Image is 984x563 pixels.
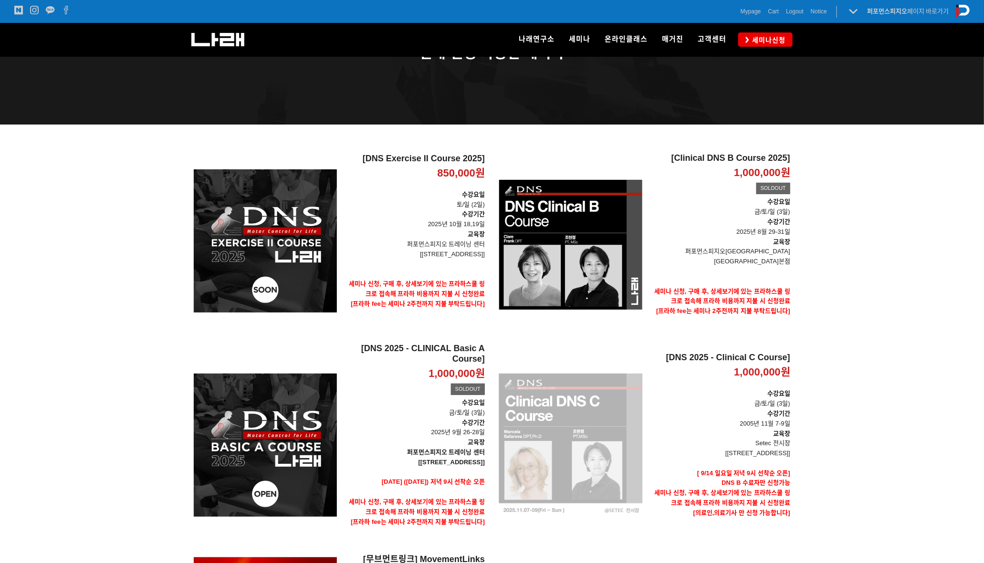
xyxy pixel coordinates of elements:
[344,240,485,250] p: 퍼포먼스피지오 트레이닝 센터
[756,183,790,194] div: SOLDOUT
[349,498,485,515] strong: 세미나 신청, 구매 후, 상세보기에 있는 프라하스쿨 링크로 접속해 프라하 비용까지 지불 시 신청완료
[697,469,790,477] strong: [ 9/14 일요일 저녁 9시 선착순 오픈]
[562,23,597,56] a: 세미나
[462,191,485,198] strong: 수강요일
[344,398,485,418] p: 금/토/일 (3일)
[867,8,907,15] strong: 퍼포먼스피지오
[649,389,790,409] p: 금/토/일 (3일)
[773,238,790,245] strong: 교육장
[649,247,790,267] p: 퍼포먼스피지오[GEOGRAPHIC_DATA] [GEOGRAPHIC_DATA]본점
[462,399,485,406] strong: 수강요일
[519,35,555,43] span: 나래연구소
[649,217,790,237] p: 2025년 8월 29-31일
[649,353,790,363] h2: [DNS 2025 - Clinical C Course]
[344,344,485,547] a: [DNS 2025 - CLINICAL Basic A Course] 1,000,000원 SOLDOUT 수강요일금/토/일 (3일)수강기간 2025년 9월 26-28일교육장퍼포먼스...
[344,250,485,260] p: [[STREET_ADDRESS]]
[662,35,683,43] span: 매거진
[767,390,790,397] strong: 수강요일
[767,198,790,205] strong: 수강요일
[698,35,726,43] span: 고객센터
[654,288,790,305] strong: 세미나 신청, 구매 후, 상세보기에 있는 프라하스쿨 링크로 접속해 프라하 비용까지 지불 시 신청완료
[722,479,790,486] strong: DNS B 수료자만 신청가능
[649,207,790,217] p: 금/토/일 (3일)
[605,35,648,43] span: 온라인클래스
[649,448,790,459] p: [[STREET_ADDRESS]]
[649,153,790,164] h2: [Clinical DNS B Course 2025]
[451,384,485,395] div: SOLDOUT
[468,230,485,238] strong: 교육장
[344,190,485,210] p: 토/일 (2일)
[419,459,485,466] strong: [[STREET_ADDRESS]]
[734,365,790,379] p: 1,000,000원
[867,8,949,15] a: 퍼포먼스피지오페이지 바로가기
[786,7,804,16] a: Logout
[344,418,485,438] p: 2025년 9월 26-28일
[773,430,790,437] strong: 교육장
[767,410,790,417] strong: 수강기간
[382,478,485,485] span: [DATE] ([DATE]) 저녁 9시 선착순 오픈
[462,419,485,426] strong: 수강기간
[512,23,562,56] a: 나래연구소
[741,7,761,16] a: Mypage
[767,218,790,225] strong: 수강기간
[693,509,790,516] strong: [의료인,의료기사 만 신청 가능합니다]
[569,35,590,43] span: 세미나
[691,23,733,56] a: 고객센터
[344,209,485,229] p: 2025년 10월 18,19일
[656,307,790,314] span: [프라하 fee는 세미나 2주전까지 지불 부탁드립니다]
[649,409,790,429] p: 2005년 11월 7-9일
[649,153,790,336] a: [Clinical DNS B Course 2025] 1,000,000원 SOLDOUT 수강요일금/토/일 (3일)수강기간 2025년 8월 29-31일교육장퍼포먼스피지오[GEOG...
[655,23,691,56] a: 매거진
[649,438,790,448] p: Setec 전시장
[437,167,485,180] p: 850,000원
[429,367,485,381] p: 1,000,000원
[654,489,790,506] strong: 세미나 신청, 구매 후, 상세보기에 있는 프라하스쿨 링크로 접속해 프라하 비용까지 지불 시 신청완료
[468,438,485,446] strong: 교육장
[649,353,790,538] a: [DNS 2025 - Clinical C Course] 1,000,000원 수강요일금/토/일 (3일)수강기간 2005년 11월 7-9일교육장Setec 전시장[[STREET_A...
[349,280,485,297] strong: 세미나 신청, 구매 후, 상세보기에 있는 프라하스쿨 링크로 접속해 프라하 비용까지 지불 시 신청완료
[811,7,827,16] a: Notice
[462,210,485,218] strong: 수강기간
[351,518,485,525] span: [프라하 fee는 세미나 2주전까지 지불 부탁드립니다]
[344,344,485,364] h2: [DNS 2025 - CLINICAL Basic A Course]
[419,45,565,61] span: 현재 신청 가능한 세미나
[351,300,485,307] span: [프라하 fee는 세미나 2주전까지 지불 부탁드립니다]
[597,23,655,56] a: 온라인클래스
[749,35,785,45] span: 세미나신청
[738,32,793,46] a: 세미나신청
[407,448,485,456] strong: 퍼포먼스피지오 트레이닝 센터
[344,154,485,164] h2: [DNS Exercise II Course 2025]
[344,154,485,329] a: [DNS Exercise II Course 2025] 850,000원 수강요일토/일 (2일)수강기간 2025년 10월 18,19일교육장퍼포먼스피지오 트레이닝 센터[[STREE...
[768,7,779,16] a: Cart
[734,166,790,180] p: 1,000,000원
